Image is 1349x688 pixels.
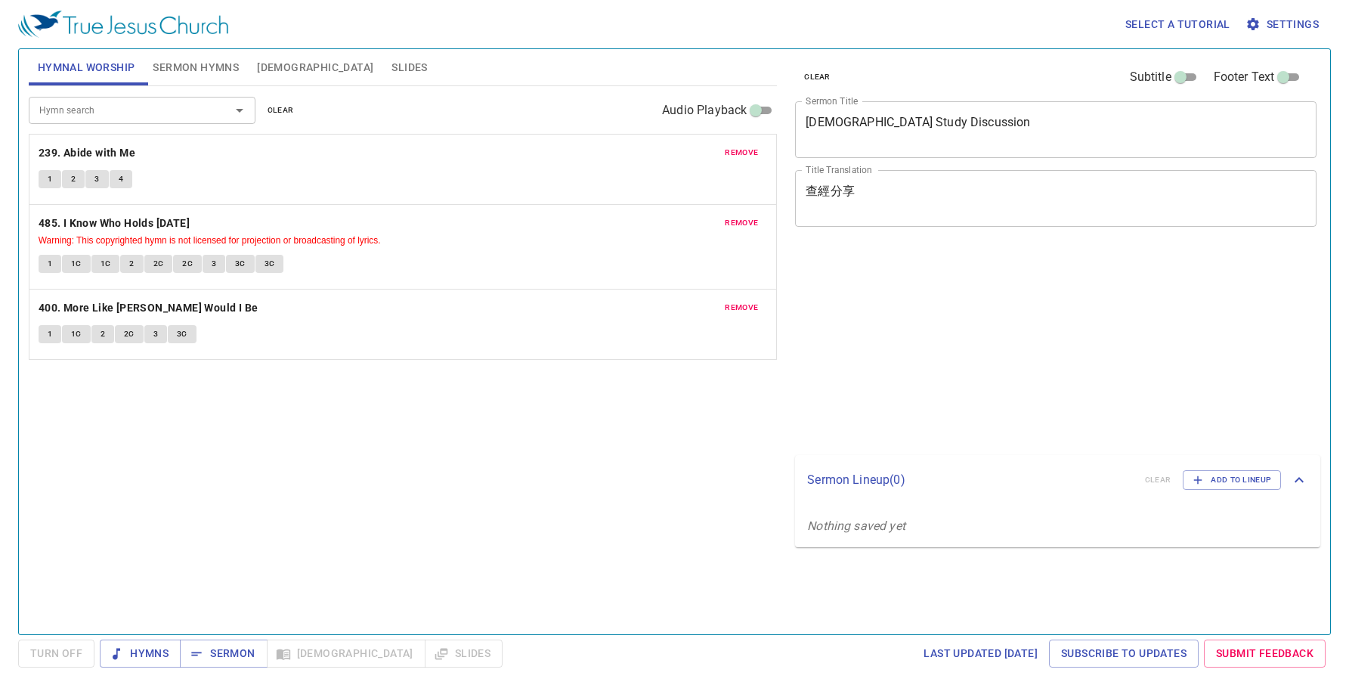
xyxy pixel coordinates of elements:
button: Select a tutorial [1119,11,1236,39]
span: [DEMOGRAPHIC_DATA] [257,58,373,77]
b: 400. More Like [PERSON_NAME] Would I Be [39,299,258,318]
span: 2C [153,257,164,271]
button: clear [795,68,840,86]
b: 485. I Know Who Holds [DATE] [39,214,190,233]
button: 3C [255,255,284,273]
i: Nothing saved yet [807,519,905,533]
button: 1C [91,255,120,273]
button: 1C [62,255,91,273]
span: Sermon [192,644,255,663]
span: 3 [94,172,99,186]
span: Hymns [112,644,169,663]
span: 2C [124,327,135,341]
span: 1C [71,327,82,341]
textarea: [DEMOGRAPHIC_DATA] Study Discussion [806,115,1306,144]
span: Submit Feedback [1216,644,1313,663]
span: 1C [71,257,82,271]
button: 2 [120,255,143,273]
a: Subscribe to Updates [1049,640,1199,668]
button: 3C [226,255,255,273]
p: Sermon Lineup ( 0 ) [807,471,1133,489]
button: clear [258,101,303,119]
button: 3C [168,325,196,343]
textarea: 查經分享 [806,184,1306,212]
button: 2 [91,325,114,343]
span: Last updated [DATE] [924,644,1038,663]
a: Last updated [DATE] [917,640,1044,668]
span: Select a tutorial [1125,15,1230,34]
button: 2C [144,255,173,273]
span: Audio Playback [662,101,747,119]
span: clear [804,70,831,84]
span: 2C [182,257,193,271]
button: remove [716,144,767,162]
span: Footer Text [1214,68,1275,86]
button: 485. I Know Who Holds [DATE] [39,214,193,233]
span: 1 [48,257,52,271]
button: 1 [39,170,61,188]
span: Hymnal Worship [38,58,135,77]
button: remove [716,299,767,317]
a: Submit Feedback [1204,640,1326,668]
span: 1 [48,327,52,341]
span: 1C [101,257,111,271]
span: Sermon Hymns [153,58,239,77]
button: 1 [39,325,61,343]
button: Settings [1242,11,1325,39]
span: 3 [212,257,216,271]
span: remove [725,216,758,230]
button: Open [229,100,250,121]
button: Hymns [100,640,181,668]
button: 2C [173,255,202,273]
button: 3 [144,325,167,343]
img: True Jesus Church [18,11,228,38]
span: remove [725,146,758,160]
span: 3C [265,257,275,271]
span: 2 [101,327,105,341]
span: Settings [1248,15,1319,34]
div: Sermon Lineup(0)clearAdd to Lineup [795,455,1320,505]
span: 2 [71,172,76,186]
b: 239. Abide with Me [39,144,135,163]
span: clear [268,104,294,117]
span: 3C [235,257,246,271]
span: remove [725,301,758,315]
span: 3C [177,327,187,341]
small: Warning: This copyrighted hymn is not licensed for projection or broadcasting of lyrics. [39,235,381,246]
button: 400. More Like [PERSON_NAME] Would I Be [39,299,261,318]
button: 1 [39,255,61,273]
iframe: from-child [789,243,1214,449]
span: Subscribe to Updates [1061,644,1187,663]
span: 1 [48,172,52,186]
button: Add to Lineup [1183,470,1281,490]
span: 4 [119,172,123,186]
button: 3 [85,170,108,188]
button: Sermon [180,640,267,668]
button: 1C [62,325,91,343]
button: 239. Abide with Me [39,144,138,163]
span: Slides [391,58,427,77]
button: 4 [110,170,132,188]
button: 2C [115,325,144,343]
button: 3 [203,255,225,273]
span: 3 [153,327,158,341]
button: remove [716,214,767,232]
button: 2 [62,170,85,188]
span: 2 [129,257,134,271]
span: Subtitle [1130,68,1171,86]
span: Add to Lineup [1193,473,1271,487]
